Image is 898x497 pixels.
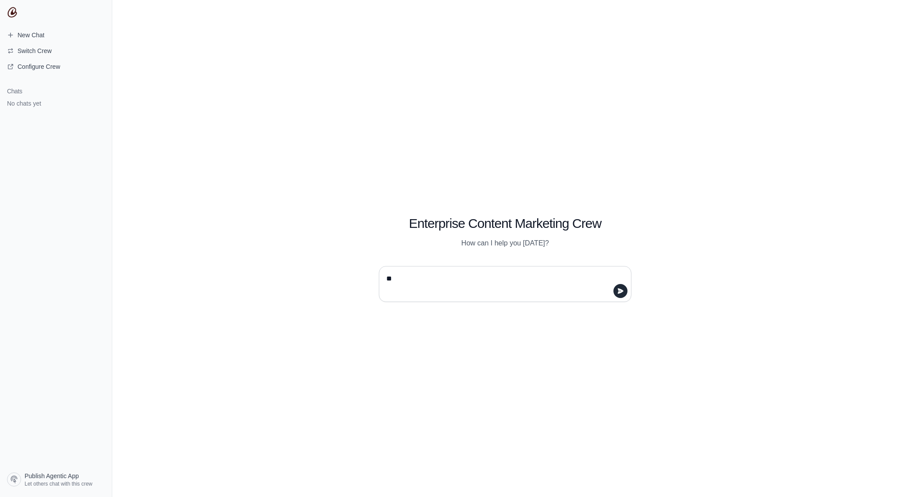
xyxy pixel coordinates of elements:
[25,480,93,487] span: Let others chat with this crew
[4,469,108,490] a: Publish Agentic App Let others chat with this crew
[7,7,18,18] img: CrewAI Logo
[4,28,108,42] a: New Chat
[379,216,631,231] h1: Enterprise Content Marketing Crew
[18,62,60,71] span: Configure Crew
[4,60,108,74] a: Configure Crew
[4,44,108,58] button: Switch Crew
[379,238,631,248] p: How can I help you [DATE]?
[25,472,79,480] span: Publish Agentic App
[18,46,52,55] span: Switch Crew
[18,31,44,39] span: New Chat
